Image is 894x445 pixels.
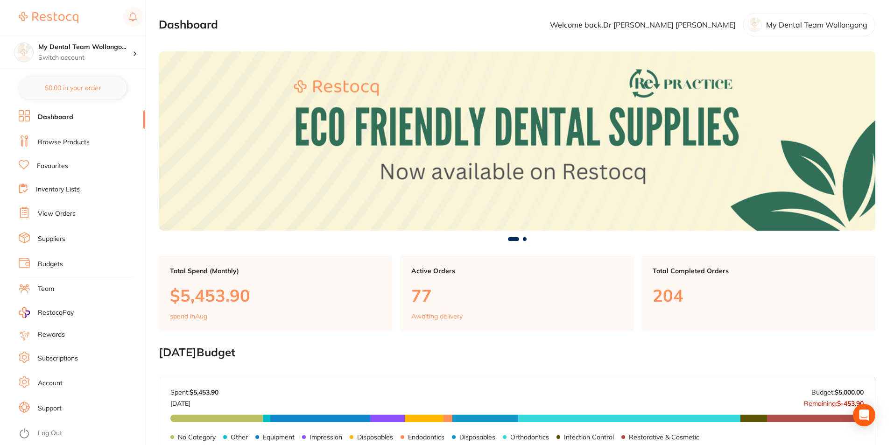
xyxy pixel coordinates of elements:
p: Remaining: [804,396,864,407]
p: Switch account [38,53,133,63]
img: Restocq Logo [19,12,78,23]
p: Welcome back, Dr [PERSON_NAME] [PERSON_NAME] [550,21,736,29]
p: My Dental Team Wollongong [766,21,867,29]
h2: Dashboard [159,18,218,31]
p: [DATE] [170,396,218,407]
h2: [DATE] Budget [159,346,875,359]
img: RestocqPay [19,307,30,318]
a: Total Completed Orders204 [641,256,875,332]
a: Restocq Logo [19,7,78,28]
p: Disposables [459,433,495,441]
a: Suppliers [38,234,65,244]
span: RestocqPay [38,308,74,318]
div: Open Intercom Messenger [853,404,875,426]
img: Dashboard [159,51,875,231]
p: 77 [411,286,623,305]
p: Endodontics [408,433,444,441]
a: Support [38,404,62,413]
a: Browse Products [38,138,90,147]
a: Inventory Lists [36,185,80,194]
img: My Dental Team Wollongong [14,43,33,62]
p: Impression [310,433,342,441]
a: Budgets [38,260,63,269]
a: Log Out [38,429,62,438]
a: Active Orders77Awaiting delivery [400,256,634,332]
p: No Category [178,433,216,441]
strong: $5,000.00 [835,388,864,396]
p: Total Spend (Monthly) [170,267,381,275]
p: Budget: [811,388,864,396]
p: Other [231,433,248,441]
p: $5,453.90 [170,286,381,305]
p: Infection Control [564,433,614,441]
strong: $5,453.90 [190,388,218,396]
p: Orthodontics [510,433,549,441]
p: Active Orders [411,267,623,275]
button: $0.00 in your order [19,77,127,99]
p: Equipment [263,433,295,441]
p: 204 [653,286,864,305]
p: Awaiting delivery [411,312,463,320]
a: Total Spend (Monthly)$5,453.90spend inAug [159,256,393,332]
a: Favourites [37,162,68,171]
a: Account [38,379,63,388]
p: Restorative & Cosmetic [629,433,699,441]
p: spend in Aug [170,312,207,320]
a: View Orders [38,209,76,219]
a: Rewards [38,330,65,339]
h4: My Dental Team Wollongong [38,42,133,52]
p: Spent: [170,388,218,396]
p: Total Completed Orders [653,267,864,275]
a: Team [38,284,54,294]
strong: $-453.90 [837,399,864,408]
a: RestocqPay [19,307,74,318]
a: Subscriptions [38,354,78,363]
p: Disposables [357,433,393,441]
button: Log Out [19,426,142,441]
a: Dashboard [38,113,73,122]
